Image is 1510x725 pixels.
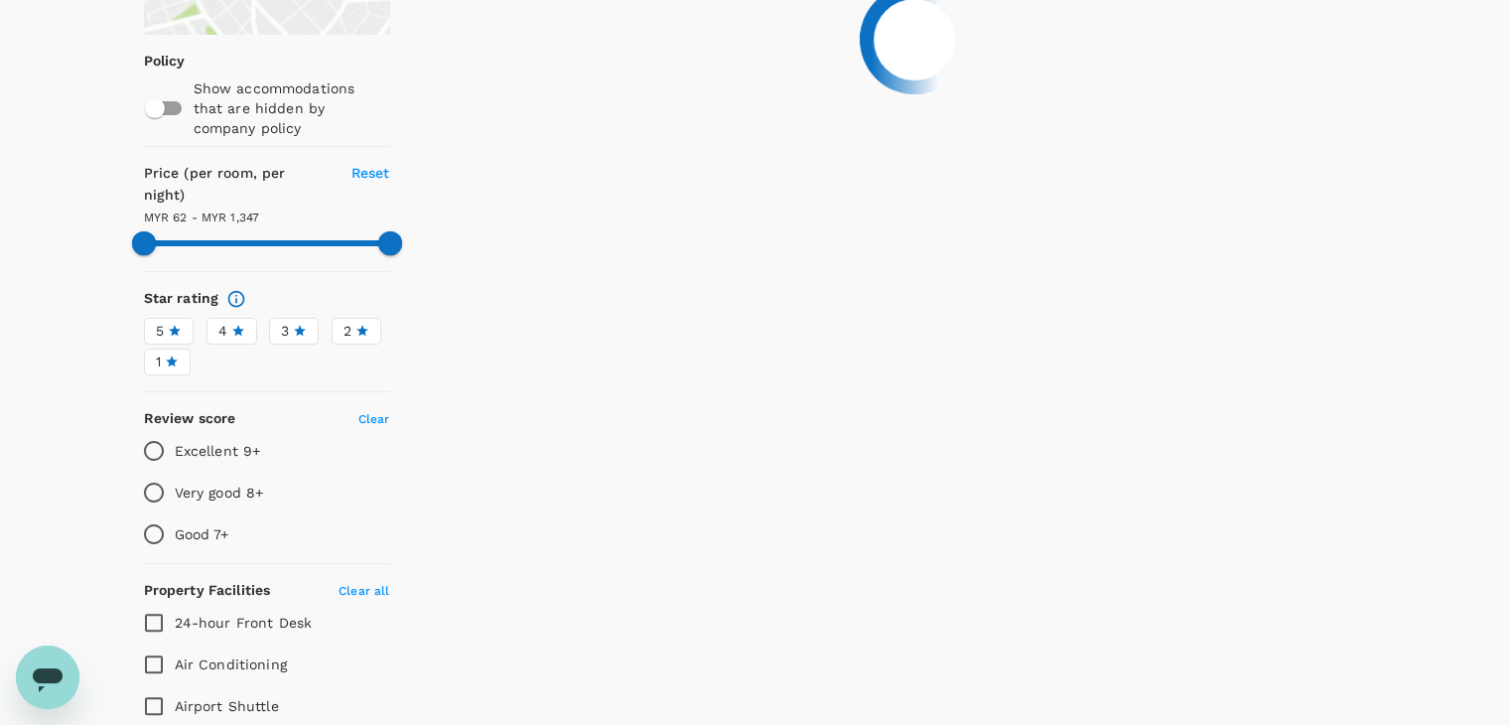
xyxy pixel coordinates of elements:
span: 1 [156,352,161,372]
h6: Review score [144,408,236,430]
p: Excellent 9+ [175,441,261,461]
p: Policy [144,51,157,71]
p: Show accommodations that are hidden by company policy [194,78,388,138]
h6: Property Facilities [144,580,271,602]
span: 2 [343,321,351,342]
span: MYR 62 - MYR 1,347 [144,211,260,224]
p: Good 7+ [175,524,229,544]
iframe: Button to launch messaging window [16,646,79,709]
span: Air Conditioning [175,656,287,672]
span: 5 [156,321,164,342]
svg: Star ratings are awarded to properties to represent the quality of services, facilities, and amen... [226,289,246,309]
h6: Price (per room, per night) [144,163,329,207]
span: Reset [351,165,390,181]
p: Very good 8+ [175,483,264,503]
span: Airport Shuttle [175,698,279,714]
h6: Star rating [144,288,219,310]
span: Clear [358,412,390,426]
span: 3 [281,321,289,342]
span: Clear all [339,584,389,598]
span: 24-hour Front Desk [175,615,313,631]
span: 4 [218,321,227,342]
